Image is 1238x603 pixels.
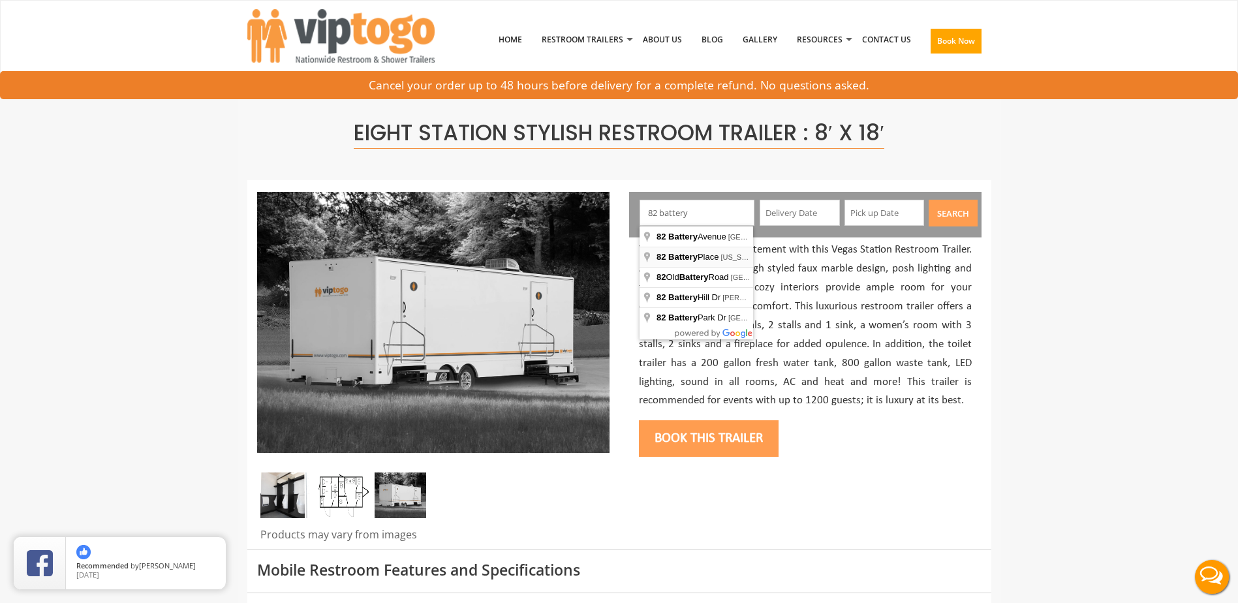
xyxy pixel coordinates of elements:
[731,273,963,281] span: [GEOGRAPHIC_DATA], [GEOGRAPHIC_DATA], [GEOGRAPHIC_DATA]
[532,6,633,74] a: Restroom Trailers
[921,6,991,82] a: Book Now
[257,562,982,578] h3: Mobile Restroom Features and Specifications
[844,200,925,226] input: Pick up Date
[692,6,733,74] a: Blog
[929,200,978,226] button: Search
[76,562,215,571] span: by
[257,527,610,549] div: Products may vary from images
[640,200,754,226] input: Enter your Address
[728,314,961,322] span: [GEOGRAPHIC_DATA], [GEOGRAPHIC_DATA], [GEOGRAPHIC_DATA]
[657,252,698,262] span: 82 Battery
[27,550,53,576] img: Review Rating
[639,241,972,410] p: You can make a grand statement with this Vegas Station Restroom Trailer. At 18’ long it features ...
[375,472,426,518] img: An image of 8 station shower outside view
[722,294,1014,301] span: [PERSON_NAME][GEOGRAPHIC_DATA], [GEOGRAPHIC_DATA], [GEOGRAPHIC_DATA]
[728,233,961,241] span: [GEOGRAPHIC_DATA], [GEOGRAPHIC_DATA], [GEOGRAPHIC_DATA]
[720,253,918,261] span: [US_STATE], [GEOGRAPHIC_DATA], [GEOGRAPHIC_DATA]
[257,192,610,453] img: An image of 8 station shower outside view
[679,272,709,282] span: Battery
[76,570,99,580] span: [DATE]
[668,232,698,241] span: Battery
[317,472,369,518] img: Floor Plan of 8 station restroom with sink and toilet
[852,6,921,74] a: Contact Us
[657,272,731,282] span: Old Road
[247,9,435,63] img: VIPTOGO
[139,561,196,570] span: [PERSON_NAME]
[657,313,728,322] span: Park Dr
[633,6,692,74] a: About Us
[354,117,884,149] span: Eight Station Stylish Restroom Trailer : 8′ x 18′
[76,561,129,570] span: Recommended
[657,232,728,241] span: Avenue
[657,232,666,241] span: 82
[657,272,666,282] span: 82
[260,472,312,518] img: Side view of three urinals installed with separators in between them
[657,252,720,262] span: Place
[787,6,852,74] a: Resources
[639,420,779,457] button: Book this trailer
[657,313,698,322] span: 82 Battery
[657,292,698,302] span: 82 Battery
[733,6,787,74] a: Gallery
[760,200,840,226] input: Delivery Date
[1186,551,1238,603] button: Live Chat
[931,29,982,54] button: Book Now
[489,6,532,74] a: Home
[76,545,91,559] img: thumbs up icon
[657,292,722,302] span: Hill Dr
